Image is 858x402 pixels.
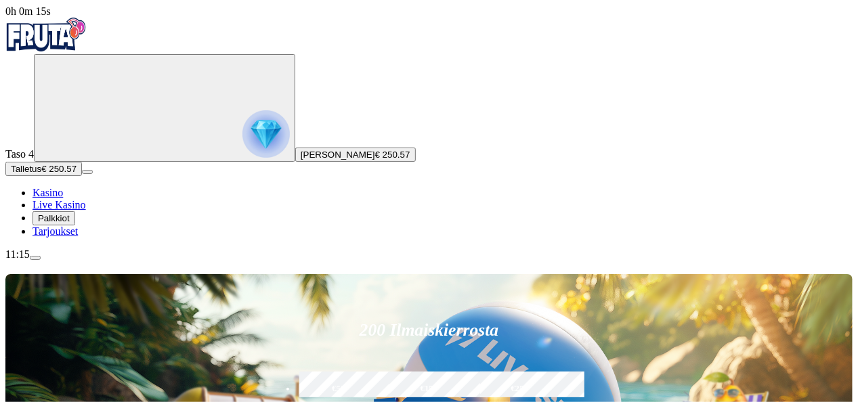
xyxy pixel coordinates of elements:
span: € 250.57 [41,164,77,174]
span: 11:15 [5,248,30,260]
button: menu [82,170,93,174]
nav: Main menu [5,187,853,238]
button: Palkkiot [33,211,75,225]
span: [PERSON_NAME] [301,150,375,160]
span: Talletus [11,164,41,174]
a: Kasino [33,187,63,198]
button: menu [30,256,41,260]
span: € 250.57 [375,150,410,160]
nav: Primary [5,18,853,238]
button: [PERSON_NAME]€ 250.57 [295,148,416,162]
button: reward progress [34,54,295,162]
a: Tarjoukset [33,225,78,237]
button: Talletusplus icon€ 250.57 [5,162,82,176]
span: user session time [5,5,51,17]
a: Live Kasino [33,199,86,210]
img: reward progress [242,110,290,158]
span: Palkkiot [38,213,70,223]
img: Fruta [5,18,87,51]
a: Fruta [5,42,87,53]
span: Taso 4 [5,148,34,160]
